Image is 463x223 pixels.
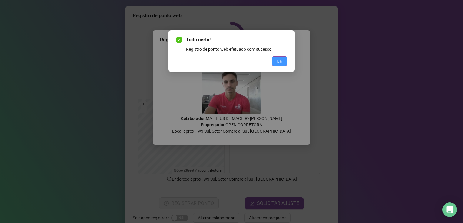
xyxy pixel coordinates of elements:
span: OK [277,58,282,64]
div: Registro de ponto web efetuado com sucesso. [186,46,287,53]
span: check-circle [176,37,182,43]
span: Tudo certo! [186,36,287,44]
button: OK [272,56,287,66]
div: Open Intercom Messenger [442,202,457,217]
